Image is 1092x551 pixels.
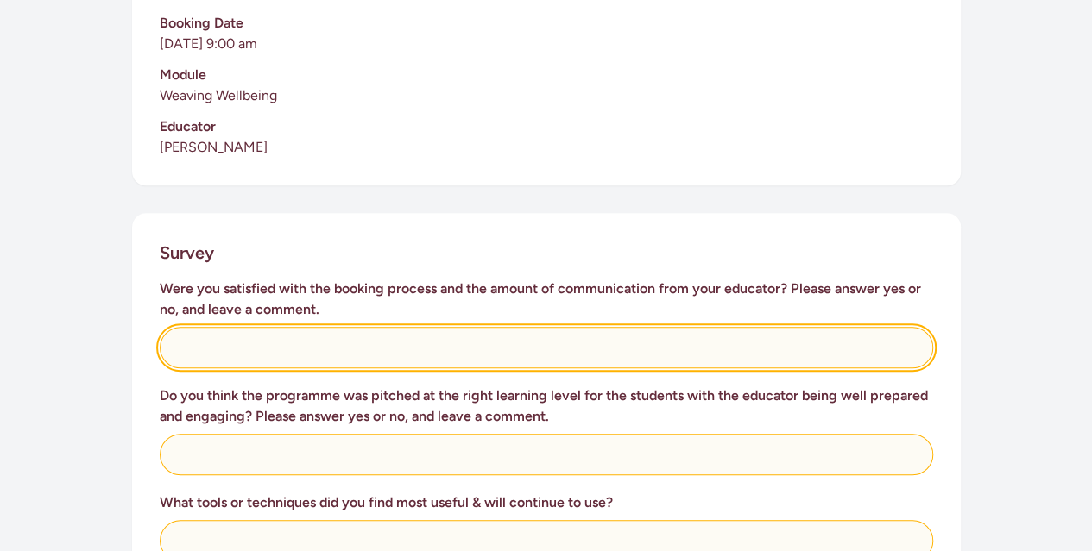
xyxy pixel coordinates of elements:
[160,279,933,320] h3: Were you satisfied with the booking process and the amount of communication from your educator? P...
[160,13,933,34] h3: Booking Date
[160,385,933,427] h3: Do you think the programme was pitched at the right learning level for the students with the educ...
[160,116,933,137] h3: Educator
[160,65,933,85] h3: Module
[160,137,933,158] p: [PERSON_NAME]
[160,85,933,106] p: Weaving Wellbeing
[160,34,933,54] p: [DATE] 9:00 am
[160,492,933,513] h3: What tools or techniques did you find most useful & will continue to use?
[160,241,214,265] h2: Survey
